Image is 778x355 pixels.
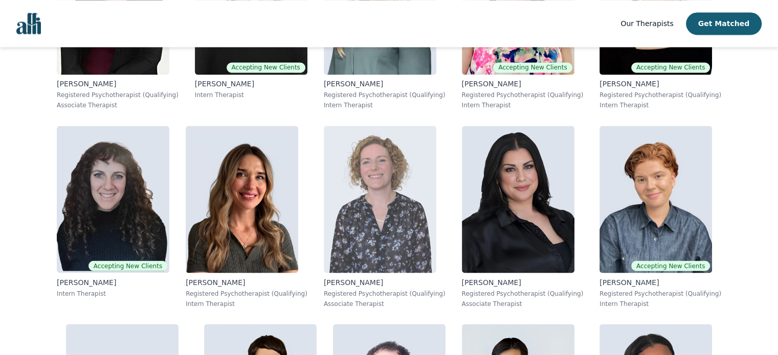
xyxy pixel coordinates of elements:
[599,289,721,297] p: Registered Psychotherapist (Qualifying)
[599,79,721,89] p: [PERSON_NAME]
[57,277,169,287] p: [PERSON_NAME]
[462,101,584,109] p: Intern Therapist
[454,117,592,316] a: Heather_Kay[PERSON_NAME]Registered Psychotherapist (Qualifying)Associate Therapist
[16,13,41,34] img: alli logo
[493,62,572,73] span: Accepting New Clients
[57,101,179,109] p: Associate Therapist
[599,277,721,287] p: [PERSON_NAME]
[462,299,584,307] p: Associate Therapist
[620,17,673,30] a: Our Therapists
[186,289,307,297] p: Registered Psychotherapist (Qualifying)
[686,12,762,35] button: Get Matched
[57,289,169,297] p: Intern Therapist
[599,299,721,307] p: Intern Therapist
[324,79,446,89] p: [PERSON_NAME]
[227,62,305,73] span: Accepting New Clients
[462,91,584,99] p: Registered Psychotherapist (Qualifying)
[599,101,721,109] p: Intern Therapist
[599,126,712,273] img: Capri_Contreras-De Blasis
[324,91,446,99] p: Registered Psychotherapist (Qualifying)
[631,261,710,271] span: Accepting New Clients
[316,117,454,316] a: Catherine_Robbe[PERSON_NAME]Registered Psychotherapist (Qualifying)Associate Therapist
[462,277,584,287] p: [PERSON_NAME]
[324,101,446,109] p: Intern Therapist
[324,277,446,287] p: [PERSON_NAME]
[462,289,584,297] p: Registered Psychotherapist (Qualifying)
[186,126,298,273] img: Natalia_Simachkevitch
[57,126,169,273] img: Shira_Blake
[57,79,179,89] p: [PERSON_NAME]
[177,117,316,316] a: Natalia_Simachkevitch[PERSON_NAME]Registered Psychotherapist (Qualifying)Intern Therapist
[324,126,436,273] img: Catherine_Robbe
[195,79,307,89] p: [PERSON_NAME]
[49,117,177,316] a: Shira_BlakeAccepting New Clients[PERSON_NAME]Intern Therapist
[620,19,673,28] span: Our Therapists
[324,299,446,307] p: Associate Therapist
[599,91,721,99] p: Registered Psychotherapist (Qualifying)
[631,62,710,73] span: Accepting New Clients
[591,117,729,316] a: Capri_Contreras-De BlasisAccepting New Clients[PERSON_NAME]Registered Psychotherapist (Qualifying...
[462,126,574,273] img: Heather_Kay
[324,289,446,297] p: Registered Psychotherapist (Qualifying)
[186,299,307,307] p: Intern Therapist
[462,79,584,89] p: [PERSON_NAME]
[88,261,167,271] span: Accepting New Clients
[186,277,307,287] p: [PERSON_NAME]
[57,91,179,99] p: Registered Psychotherapist (Qualifying)
[195,91,307,99] p: Intern Therapist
